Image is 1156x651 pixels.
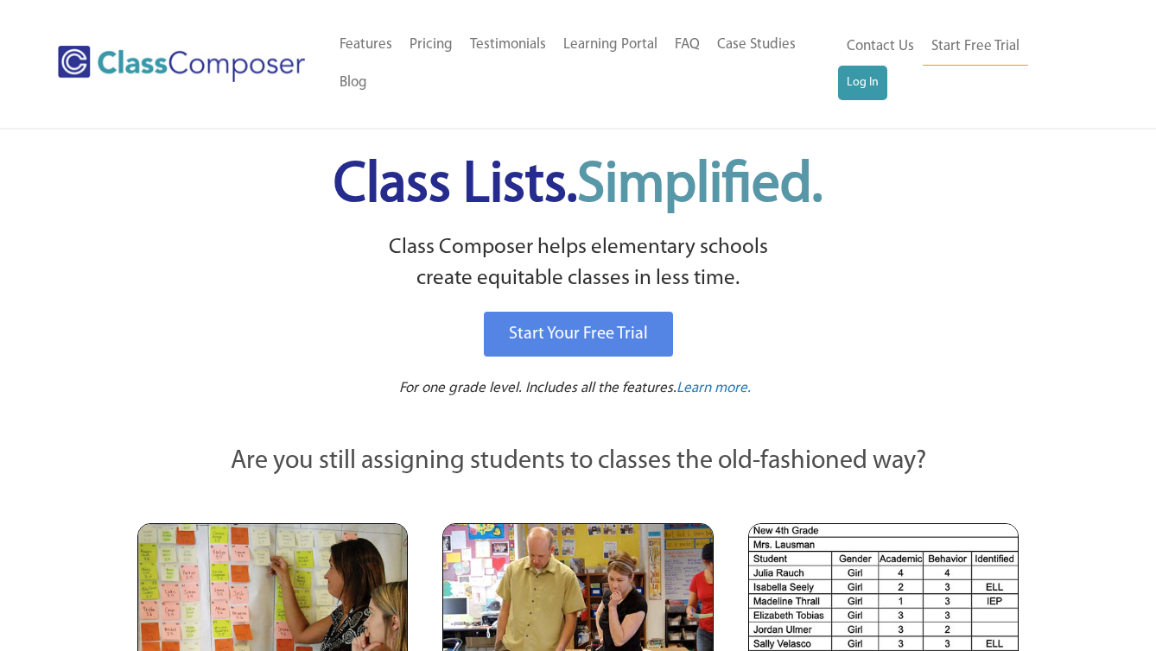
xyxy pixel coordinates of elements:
[577,158,823,214] span: Simplified.
[838,28,1085,100] nav: Header Menu
[137,443,1019,481] p: Are you still assigning students to classes the old-fashioned way?
[708,26,804,64] a: Case Studies
[461,26,555,64] a: Testimonials
[923,28,1028,66] a: Start Free Trial
[135,232,1021,295] p: Class Composer helps elementary schools create equitable classes in less time.
[331,26,401,64] a: Features
[331,64,376,102] a: Blog
[331,26,838,102] nav: Header Menu
[484,312,673,357] a: Start Your Free Trial
[401,26,461,64] a: Pricing
[58,46,305,82] img: Class Composer
[676,381,751,395] span: Learn more.
[509,325,648,343] span: Start Your Free Trial
[838,66,887,100] a: Log In
[838,28,923,66] a: Contact Us
[666,26,708,64] a: FAQ
[333,158,823,214] span: Class Lists.
[676,378,751,400] a: Learn more.
[399,381,676,395] span: For one grade level. Includes all the features.
[555,26,666,64] a: Learning Portal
